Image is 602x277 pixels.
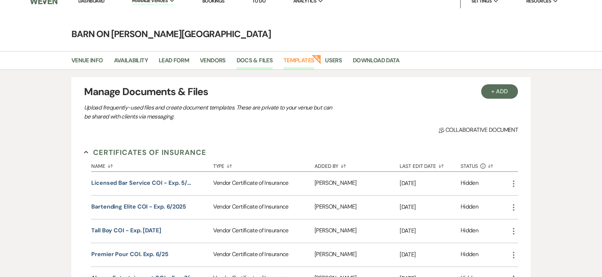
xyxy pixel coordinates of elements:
[213,172,315,195] div: Vendor Certificate of Insurance
[91,179,194,187] button: Licensed Bar Service COI - Exp. 5/2025
[213,219,315,243] div: Vendor Certificate of Insurance
[159,56,189,70] a: Lead Form
[400,179,461,188] p: [DATE]
[315,158,400,171] button: Added By
[400,202,461,212] p: [DATE]
[439,126,518,134] span: Collaborative document
[315,243,400,267] div: [PERSON_NAME]
[71,56,103,70] a: Venue Info
[461,250,478,260] div: Hidden
[461,158,509,171] button: Status
[84,103,337,121] p: Upload frequently-used files and create document templates. These are private to your venue but c...
[400,226,461,236] p: [DATE]
[315,196,400,219] div: [PERSON_NAME]
[84,84,518,99] h3: Manage Documents & Files
[461,226,478,236] div: Hidden
[315,172,400,195] div: [PERSON_NAME]
[325,56,342,70] a: Users
[481,84,518,99] button: + Add
[91,250,168,259] button: Premier Pour COI. Exp. 6/25
[353,56,400,70] a: Download Data
[91,226,161,235] button: Tall Boy COI - Exp. [DATE]
[213,158,315,171] button: Type
[400,250,461,259] p: [DATE]
[315,219,400,243] div: [PERSON_NAME]
[213,243,315,267] div: Vendor Certificate of Insurance
[400,158,461,171] button: Last Edit Date
[461,164,478,169] span: Status
[461,202,478,212] div: Hidden
[312,54,322,64] strong: New
[461,179,478,188] div: Hidden
[284,56,314,70] a: Templates
[200,56,226,70] a: Vendors
[114,56,148,70] a: Availability
[41,28,561,40] h4: Barn on [PERSON_NAME][GEOGRAPHIC_DATA]
[91,202,186,211] button: Bartending Elite COI - Exp. 6/2025
[213,196,315,219] div: Vendor Certificate of Insurance
[84,147,206,158] button: Certificates of Insurance
[91,158,213,171] button: Name
[237,56,273,70] a: Docs & Files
